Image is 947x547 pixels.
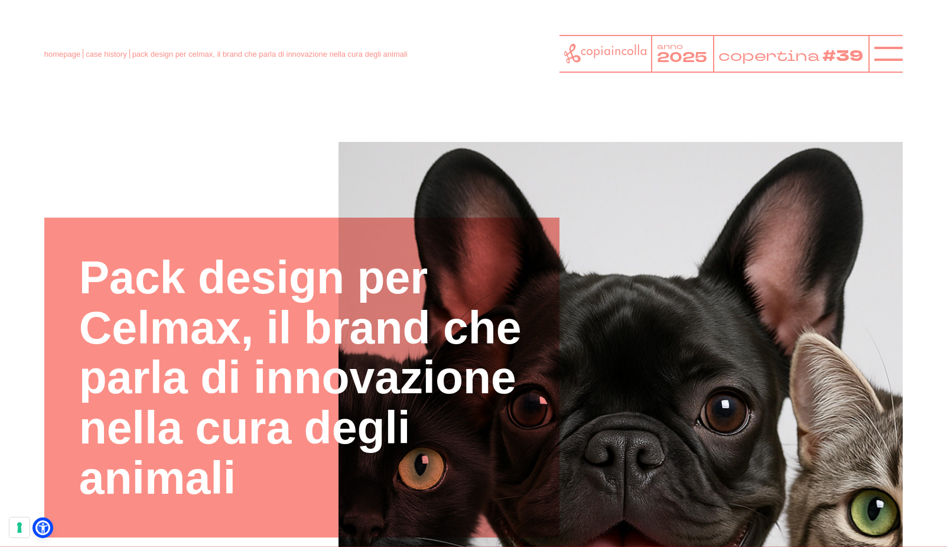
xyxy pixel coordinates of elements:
a: case history [86,50,126,59]
a: Open Accessibility Menu [35,520,50,535]
tspan: 2025 [657,48,707,68]
h1: Pack design per Celmax, il brand che parla di innovazione nella cura degli animali [79,253,525,503]
button: Le tue preferenze relative al consenso per le tecnologie di tracciamento [9,517,30,538]
tspan: #39 [822,46,863,67]
a: homepage [44,50,80,59]
tspan: copertina [718,46,819,66]
tspan: anno [657,41,683,51]
span: pack design per celmax, il brand che parla di innovazione nella cura degli animali [132,50,408,59]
